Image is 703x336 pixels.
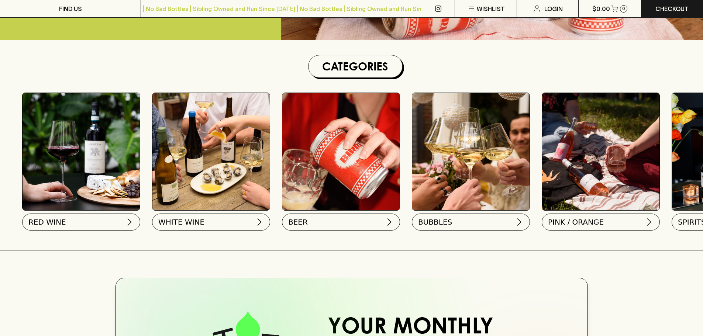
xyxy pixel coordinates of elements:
[282,93,400,210] img: BIRRA_GOOD-TIMES_INSTA-2 1/optimise?auth=Mjk3MjY0ODMzMw__
[645,218,654,226] img: chevron-right.svg
[152,214,270,231] button: WHITE WINE
[477,4,505,13] p: Wishlist
[542,214,660,231] button: PINK / ORANGE
[412,93,530,210] img: 2022_Festive_Campaign_INSTA-16 1
[125,218,134,226] img: chevron-right.svg
[655,4,689,13] p: Checkout
[542,93,659,210] img: gospel_collab-2 1
[311,58,399,75] h1: Categories
[385,218,394,226] img: chevron-right.svg
[158,217,204,227] span: WHITE WINE
[412,214,530,231] button: BUBBLES
[282,214,400,231] button: BEER
[418,217,452,227] span: BUBBLES
[515,218,524,226] img: chevron-right.svg
[548,217,604,227] span: PINK / ORANGE
[59,4,82,13] p: FIND US
[28,217,66,227] span: RED WINE
[592,4,610,13] p: $0.00
[622,7,625,11] p: 0
[544,4,563,13] p: Login
[22,214,140,231] button: RED WINE
[152,93,270,210] img: optimise
[255,218,264,226] img: chevron-right.svg
[23,93,140,210] img: Red Wine Tasting
[288,217,308,227] span: BEER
